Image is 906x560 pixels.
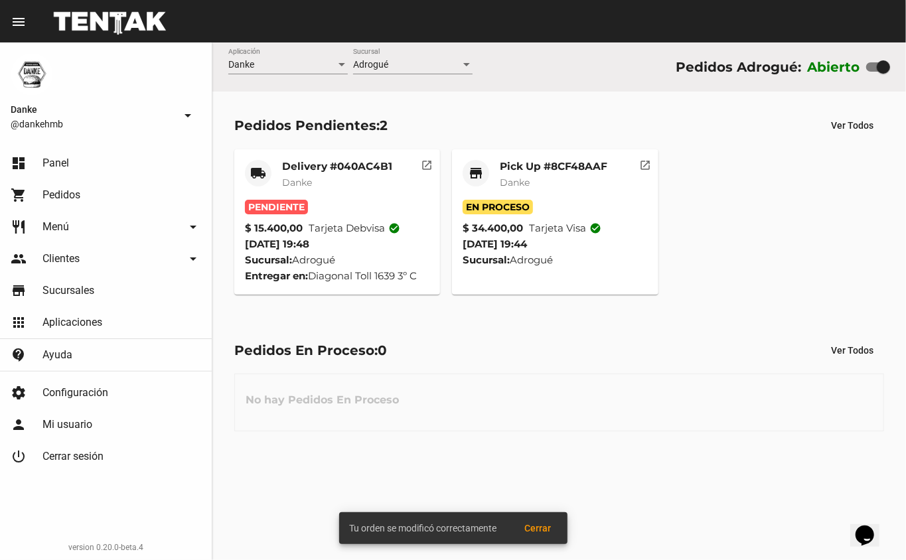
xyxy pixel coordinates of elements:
[245,253,292,266] strong: Sucursal:
[42,386,108,399] span: Configuración
[514,516,562,540] button: Cerrar
[282,160,392,173] mat-card-title: Delivery #040AC4B1
[11,251,27,267] mat-icon: people
[245,238,309,250] span: [DATE] 19:48
[228,59,254,70] span: Danke
[42,450,104,463] span: Cerrar sesión
[42,188,80,202] span: Pedidos
[309,220,400,236] span: Tarjeta debvisa
[245,268,430,284] div: Diagonal Toll 1639 3º C
[463,253,510,266] strong: Sucursal:
[353,59,388,70] span: Adrogué
[500,160,607,173] mat-card-title: Pick Up #8CF48AAF
[639,157,651,169] mat-icon: open_in_new
[235,380,410,420] h3: No hay Pedidos En Proceso
[421,157,433,169] mat-icon: open_in_new
[500,176,530,188] span: Danke
[525,523,552,533] span: Cerrar
[11,315,27,330] mat-icon: apps
[245,220,303,236] strong: $ 15.400,00
[463,200,533,214] span: En Proceso
[245,200,308,214] span: Pendiente
[831,345,873,356] span: Ver Todos
[11,219,27,235] mat-icon: restaurant
[245,252,430,268] div: Adrogué
[185,219,201,235] mat-icon: arrow_drop_down
[589,222,601,234] mat-icon: check_circle
[282,176,312,188] span: Danke
[11,14,27,30] mat-icon: menu
[42,252,80,265] span: Clientes
[11,53,53,96] img: 1d4517d0-56da-456b-81f5-6111ccf01445.png
[234,340,387,361] div: Pedidos En Proceso:
[180,107,196,123] mat-icon: arrow_drop_down
[42,157,69,170] span: Panel
[350,522,497,535] span: Tu orden se modificó correctamente
[820,113,884,137] button: Ver Todos
[463,220,523,236] strong: $ 34.400,00
[850,507,893,547] iframe: chat widget
[11,449,27,464] mat-icon: power_settings_new
[42,418,92,431] span: Mi usuario
[676,56,801,78] div: Pedidos Adrogué:
[468,165,484,181] mat-icon: store
[463,252,648,268] div: Adrogué
[42,220,69,234] span: Menú
[42,348,72,362] span: Ayuda
[245,269,308,282] strong: Entregar en:
[234,115,388,136] div: Pedidos Pendientes:
[529,220,601,236] span: Tarjeta visa
[11,283,27,299] mat-icon: store
[11,187,27,203] mat-icon: shopping_cart
[42,284,94,297] span: Sucursales
[11,347,27,363] mat-icon: contact_support
[378,342,387,358] span: 0
[250,165,266,181] mat-icon: local_shipping
[11,417,27,433] mat-icon: person
[463,238,527,250] span: [DATE] 19:44
[11,155,27,171] mat-icon: dashboard
[11,541,201,554] div: version 0.20.0-beta.4
[11,385,27,401] mat-icon: settings
[831,120,873,131] span: Ver Todos
[388,222,400,234] mat-icon: check_circle
[807,56,860,78] label: Abierto
[185,251,201,267] mat-icon: arrow_drop_down
[11,102,175,117] span: Danke
[380,117,388,133] span: 2
[11,117,175,131] span: @dankehmb
[820,338,884,362] button: Ver Todos
[42,316,102,329] span: Aplicaciones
